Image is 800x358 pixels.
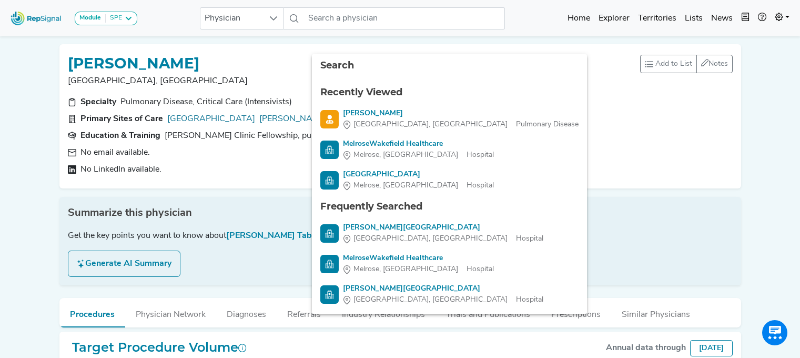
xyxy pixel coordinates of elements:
a: News [707,8,737,29]
div: Hospital [343,294,543,305]
div: [DATE] [690,340,733,356]
span: Summarize this physician [68,205,192,221]
div: Hospital [343,264,494,275]
li: Hurley Medical Center [312,218,587,248]
li: MelroseWakefield Healthcare [312,134,587,165]
img: Hospital Search Icon [320,255,339,273]
div: Recently Viewed [320,85,579,100]
div: Pulmonary Disease [343,119,579,130]
div: Annual data through [606,342,686,354]
div: Hospital [343,150,494,161]
h2: Target Procedure Volume [72,340,247,355]
a: [GEOGRAPHIC_DATA] [167,113,255,125]
img: Hospital Search Icon [320,224,339,243]
div: Specialty [80,96,116,108]
a: Territories [634,8,681,29]
strong: Module [79,15,101,21]
div: [PERSON_NAME] [343,108,579,119]
a: Explorer [594,8,634,29]
img: Hospital Search Icon [320,171,339,190]
a: [PERSON_NAME][GEOGRAPHIC_DATA][GEOGRAPHIC_DATA], [GEOGRAPHIC_DATA]Hospital [320,283,579,305]
div: MelroseWakefield Healthcare [343,253,494,264]
div: Get the key points you want to know about [68,230,733,242]
li: Melrose-Wakefield Hospital [312,165,587,195]
li: Maher Tabba [312,104,587,134]
li: MelroseWakefield Healthcare [312,248,587,279]
button: Generate AI Summary [68,251,180,277]
button: Physician Network [125,298,216,326]
div: Frequently Searched [320,200,579,214]
div: [GEOGRAPHIC_DATA] [343,169,494,180]
a: [GEOGRAPHIC_DATA]Melrose, [GEOGRAPHIC_DATA]Hospital [320,169,579,191]
a: Lists [681,8,707,29]
div: Hospital [343,180,494,191]
a: [PERSON_NAME][GEOGRAPHIC_DATA], [GEOGRAPHIC_DATA]Pulmonary Disease [320,108,579,130]
span: No LinkedIn available. [80,163,161,176]
div: Education & Training [80,130,160,142]
span: Add to List [655,58,692,69]
button: Add to List [640,55,697,73]
div: Pulmonary Disease, Critical Care (Intensivists) [120,96,292,108]
a: MelroseWakefield HealthcareMelrose, [GEOGRAPHIC_DATA]Hospital [320,138,579,161]
span: [GEOGRAPHIC_DATA], [GEOGRAPHIC_DATA] [353,233,508,244]
li: Roger Williams Medical Center [312,279,587,310]
button: Intel Book [737,8,754,29]
img: Physician Search Icon [320,110,339,128]
span: Notes [708,60,728,68]
div: Primary Sites of Care [80,113,163,125]
p: [GEOGRAPHIC_DATA], [GEOGRAPHIC_DATA] [68,75,640,87]
span: Search [320,59,354,71]
img: Hospital Search Icon [320,141,339,159]
button: Notes [696,55,733,73]
div: [PERSON_NAME][GEOGRAPHIC_DATA] [343,222,543,233]
button: Procedures [59,298,125,327]
div: SPE [106,14,122,23]
a: Home [563,8,594,29]
span: Physician [200,8,264,29]
a: MelroseWakefield HealthcareMelrose, [GEOGRAPHIC_DATA]Hospital [320,253,579,275]
input: Search a physician [304,7,505,29]
span: Melrose, [GEOGRAPHIC_DATA] [353,150,458,161]
button: Diagnoses [216,298,277,326]
span: [PERSON_NAME] Tabba [226,232,322,240]
a: [PERSON_NAME][GEOGRAPHIC_DATA][GEOGRAPHIC_DATA], [GEOGRAPHIC_DATA]Hospital [320,222,579,244]
span: No email available. [80,146,150,159]
div: Lahey Clinic Fellowship, pulmonary disease and critical care medicine 2006 - 2007 [165,130,533,142]
span: [GEOGRAPHIC_DATA], [GEOGRAPHIC_DATA] [353,294,508,305]
div: Hospital [343,233,543,244]
button: Similar Physicians [611,298,701,326]
h1: [PERSON_NAME] [68,55,199,73]
span: [GEOGRAPHIC_DATA], [GEOGRAPHIC_DATA] [353,119,508,130]
span: Melrose, [GEOGRAPHIC_DATA] [353,180,458,191]
a: [PERSON_NAME] Medical Group, INC - Pulmonary Disease [259,113,481,125]
div: MelroseWakefield Healthcare [343,138,494,150]
div: [PERSON_NAME][GEOGRAPHIC_DATA] [343,283,543,294]
div: toolbar [640,55,733,73]
button: ModuleSPE [75,12,137,25]
button: Referrals [277,298,331,326]
span: Melrose, [GEOGRAPHIC_DATA] [353,264,458,275]
img: Hospital Search Icon [320,285,339,304]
